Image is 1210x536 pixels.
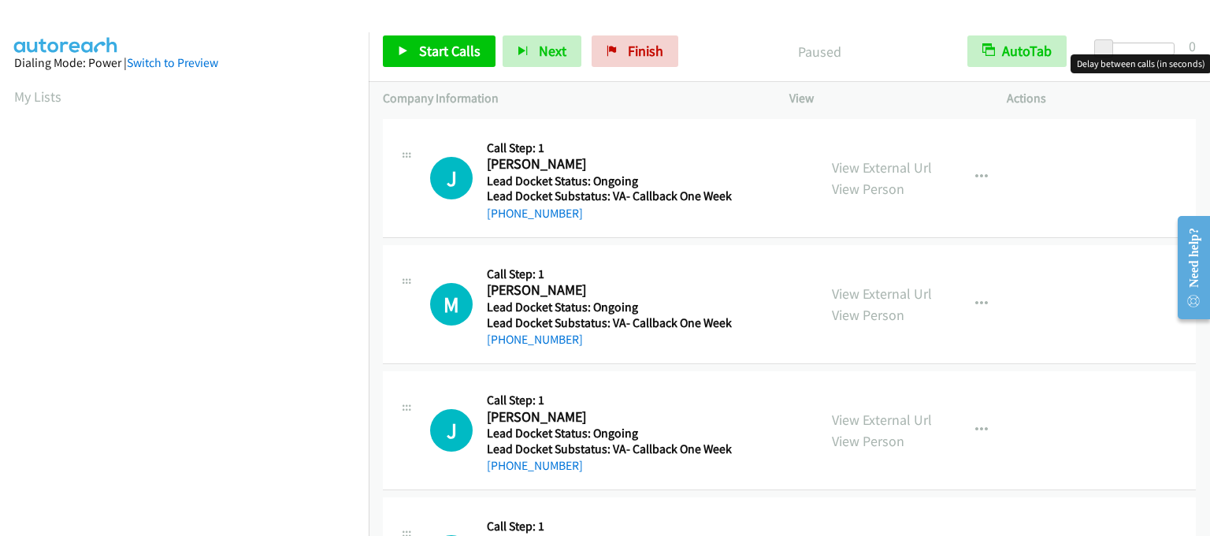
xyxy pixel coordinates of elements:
a: Start Calls [383,35,496,67]
span: Start Calls [419,42,481,60]
div: 0 [1189,35,1196,57]
h5: Call Step: 1 [487,393,732,408]
p: Paused [700,41,939,62]
h1: J [430,409,473,452]
a: [PHONE_NUMBER] [487,332,583,347]
div: The call is yet to be attempted [430,283,473,326]
h5: Lead Docket Substatus: VA- Callback One Week [487,315,732,331]
a: Switch to Preview [127,55,218,70]
a: [PHONE_NUMBER] [487,458,583,473]
h2: [PERSON_NAME] [487,281,728,300]
a: View Person [832,180,904,198]
div: Dialing Mode: Power | [14,54,354,73]
h5: Lead Docket Status: Ongoing [487,173,732,189]
div: The call is yet to be attempted [430,409,473,452]
a: View External Url [832,285,932,303]
div: The call is yet to be attempted [430,157,473,199]
button: Next [503,35,581,67]
a: My Lists [14,87,61,106]
a: Finish [592,35,678,67]
a: View External Url [832,158,932,177]
a: View Person [832,432,904,450]
h5: Call Step: 1 [487,140,732,156]
h2: [PERSON_NAME] [487,408,728,426]
iframe: Resource Center [1165,205,1210,330]
span: Next [539,42,566,60]
h1: M [430,283,473,326]
h5: Call Step: 1 [487,519,732,534]
a: View Person [832,306,904,324]
h5: Lead Docket Substatus: VA- Callback One Week [487,188,732,204]
h5: Call Step: 1 [487,266,732,282]
p: Actions [1007,89,1196,108]
h2: [PERSON_NAME] [487,155,728,173]
h5: Lead Docket Status: Ongoing [487,426,732,441]
p: View [789,89,978,108]
h5: Lead Docket Status: Ongoing [487,300,732,315]
h5: Lead Docket Substatus: VA- Callback One Week [487,441,732,457]
span: Finish [628,42,663,60]
h1: J [430,157,473,199]
p: Company Information [383,89,761,108]
a: View External Url [832,411,932,429]
button: AutoTab [967,35,1067,67]
a: [PHONE_NUMBER] [487,206,583,221]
